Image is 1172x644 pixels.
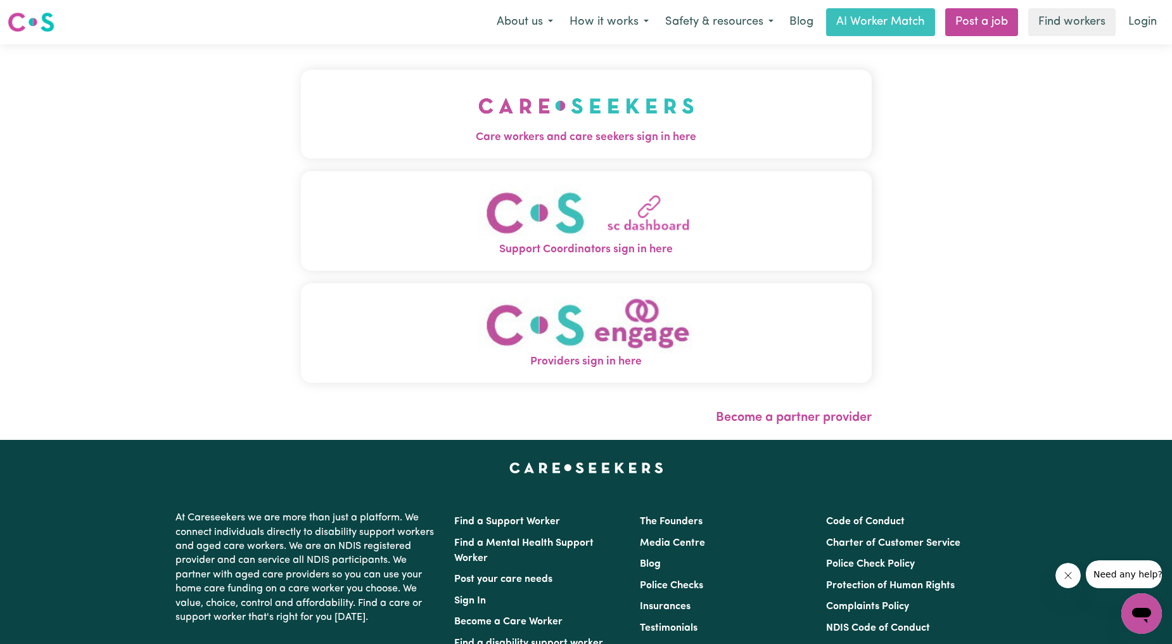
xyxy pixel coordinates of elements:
[640,559,661,569] a: Blog
[826,538,960,548] a: Charter of Customer Service
[488,9,561,35] button: About us
[657,9,782,35] button: Safety & resources
[301,129,872,146] span: Care workers and care seekers sign in here
[8,11,54,34] img: Careseekers logo
[640,602,691,612] a: Insurances
[826,559,915,569] a: Police Check Policy
[826,517,905,527] a: Code of Conduct
[826,623,930,633] a: NDIS Code of Conduct
[175,506,439,629] p: At Careseekers we are more than just a platform. We connect individuals directly to disability su...
[454,574,552,584] a: Post your care needs
[454,596,486,606] a: Sign In
[945,8,1018,36] a: Post a job
[1121,593,1162,634] iframe: Button to launch messaging window
[1086,560,1162,588] iframe: Message from company
[1028,8,1116,36] a: Find workers
[561,9,657,35] button: How it works
[301,283,872,383] button: Providers sign in here
[1055,563,1081,588] iframe: Close message
[826,8,935,36] a: AI Worker Match
[640,517,703,527] a: The Founders
[301,241,872,258] span: Support Coordinators sign in here
[301,354,872,370] span: Providers sign in here
[826,602,909,612] a: Complaints Policy
[826,581,955,591] a: Protection of Human Rights
[640,581,703,591] a: Police Checks
[1121,8,1164,36] a: Login
[8,8,54,37] a: Careseekers logo
[640,538,705,548] a: Media Centre
[640,623,697,633] a: Testimonials
[8,9,77,19] span: Need any help?
[509,463,663,473] a: Careseekers home page
[782,8,821,36] a: Blog
[454,517,560,527] a: Find a Support Worker
[301,70,872,158] button: Care workers and care seekers sign in here
[454,617,563,627] a: Become a Care Worker
[301,171,872,271] button: Support Coordinators sign in here
[716,411,872,424] a: Become a partner provider
[454,538,594,563] a: Find a Mental Health Support Worker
